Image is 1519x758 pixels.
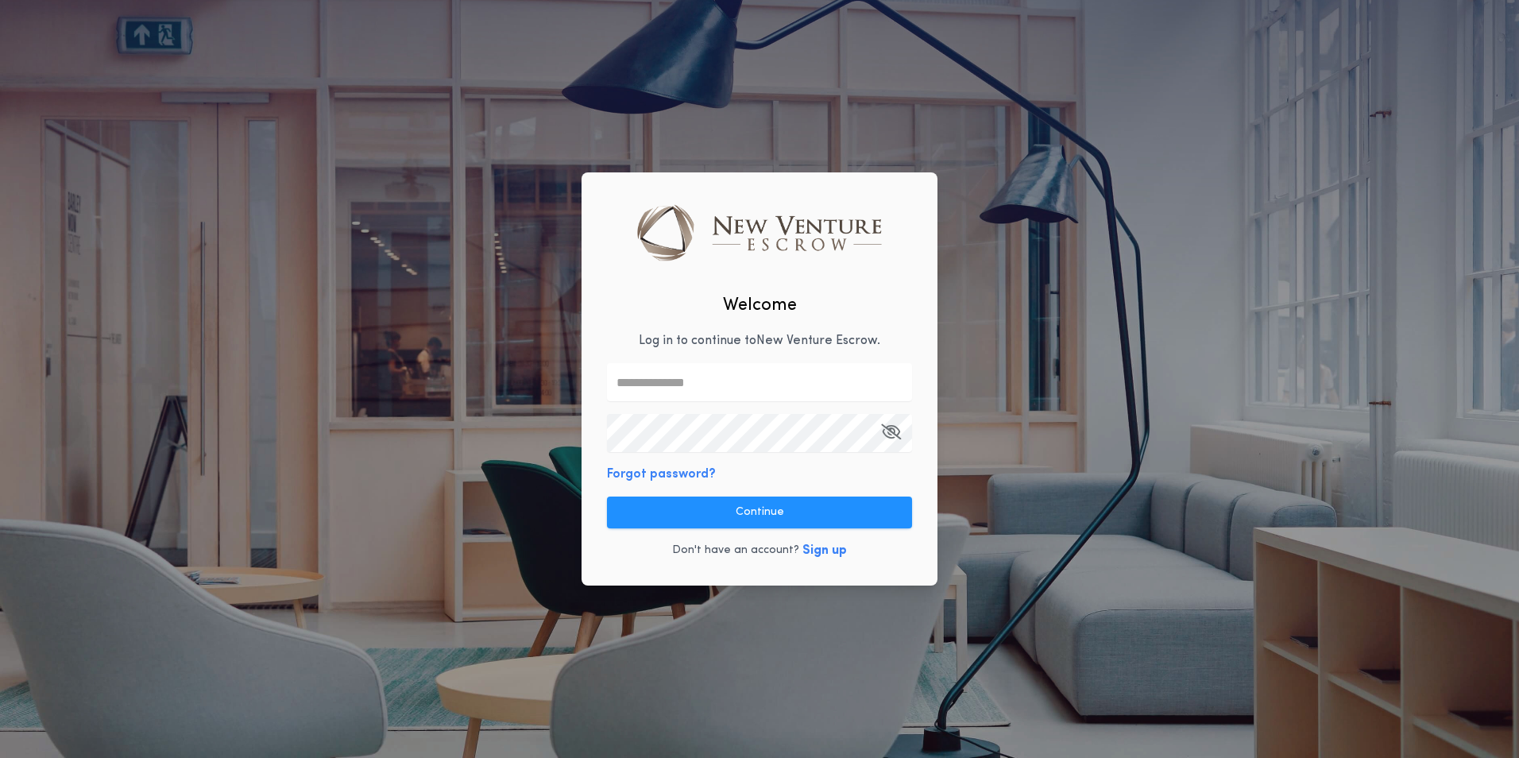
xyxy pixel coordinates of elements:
[672,543,799,559] p: Don't have an account?
[723,292,797,319] h2: Welcome
[802,541,847,560] button: Sign up
[639,331,880,350] p: Log in to continue to New Venture Escrow .
[637,204,881,260] img: logo
[607,497,912,528] button: Continue
[607,465,716,484] button: Forgot password?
